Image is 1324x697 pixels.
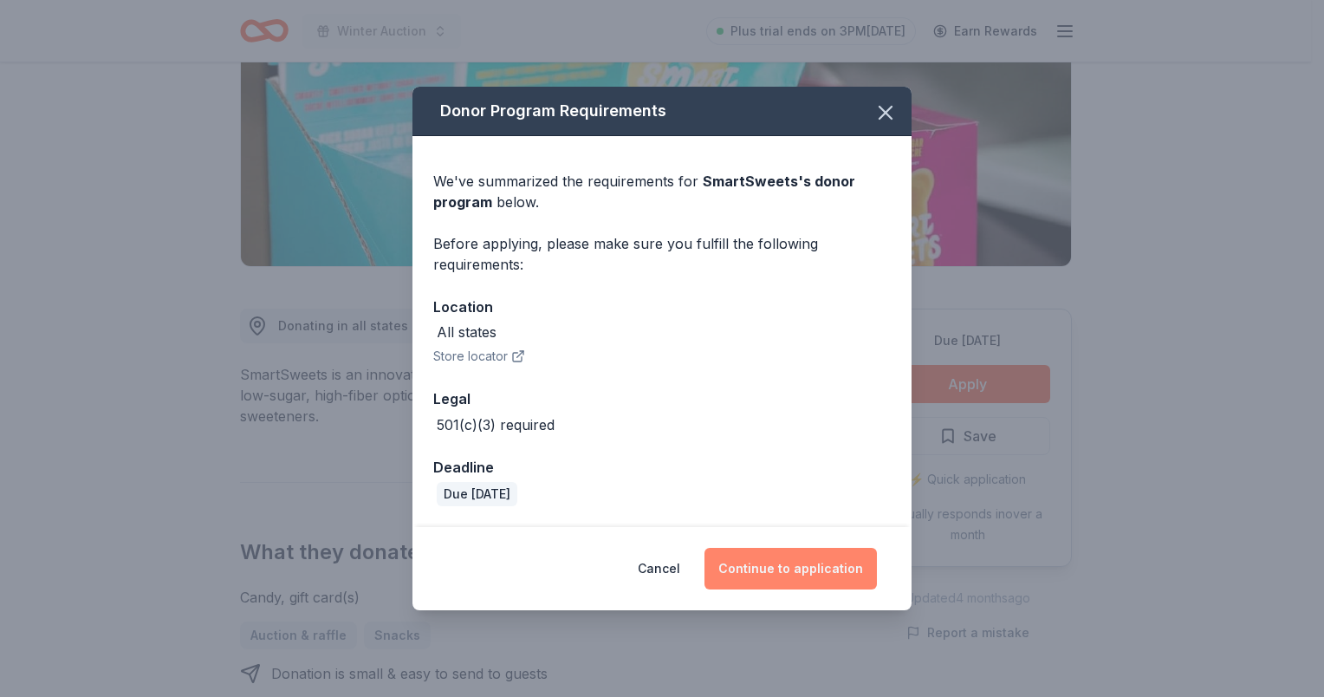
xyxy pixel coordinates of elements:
[704,548,877,590] button: Continue to application
[437,322,497,342] div: All states
[433,456,891,479] div: Deadline
[433,388,891,410] div: Legal
[437,482,517,506] div: Due [DATE]
[433,171,891,212] div: We've summarized the requirements for below.
[412,87,912,136] div: Donor Program Requirements
[638,548,680,590] button: Cancel
[433,233,891,275] div: Before applying, please make sure you fulfill the following requirements:
[437,414,555,435] div: 501(c)(3) required
[433,346,525,367] button: Store locator
[433,296,891,318] div: Location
